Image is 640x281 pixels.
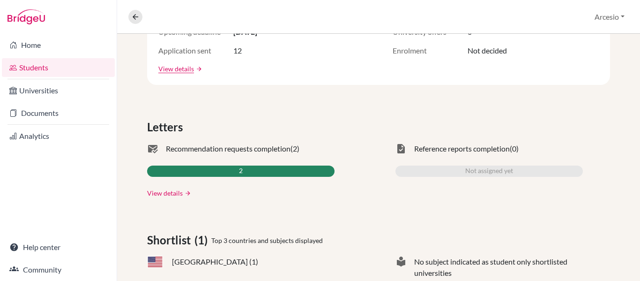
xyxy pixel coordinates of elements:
[2,127,115,145] a: Analytics
[290,143,299,154] span: (2)
[147,256,163,268] span: US
[158,64,194,74] a: View details
[2,104,115,122] a: Documents
[2,36,115,54] a: Home
[2,260,115,279] a: Community
[147,232,194,249] span: Shortlist
[233,45,242,56] span: 12
[183,190,191,197] a: arrow_forward
[166,143,290,154] span: Recommendation requests completion
[395,143,407,154] span: task
[590,8,629,26] button: Arcesio
[7,9,45,24] img: Bridge-U
[395,256,407,279] span: local_library
[172,256,258,267] span: [GEOGRAPHIC_DATA] (1)
[393,45,468,56] span: Enrolment
[211,235,323,245] span: Top 3 countries and subjects displayed
[147,188,183,198] a: View details
[468,45,507,56] span: Not decided
[147,119,186,136] span: Letters
[194,66,202,72] a: arrow_forward
[158,45,233,56] span: Application sent
[2,238,115,257] a: Help center
[147,143,158,154] span: mark_email_read
[2,58,115,77] a: Students
[2,81,115,100] a: Universities
[465,166,513,177] span: Not assigned yet
[194,232,211,249] span: (1)
[414,143,510,154] span: Reference reports completion
[510,143,519,154] span: (0)
[239,166,243,177] span: 2
[414,256,583,279] span: No subject indicated as student only shortlisted universities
